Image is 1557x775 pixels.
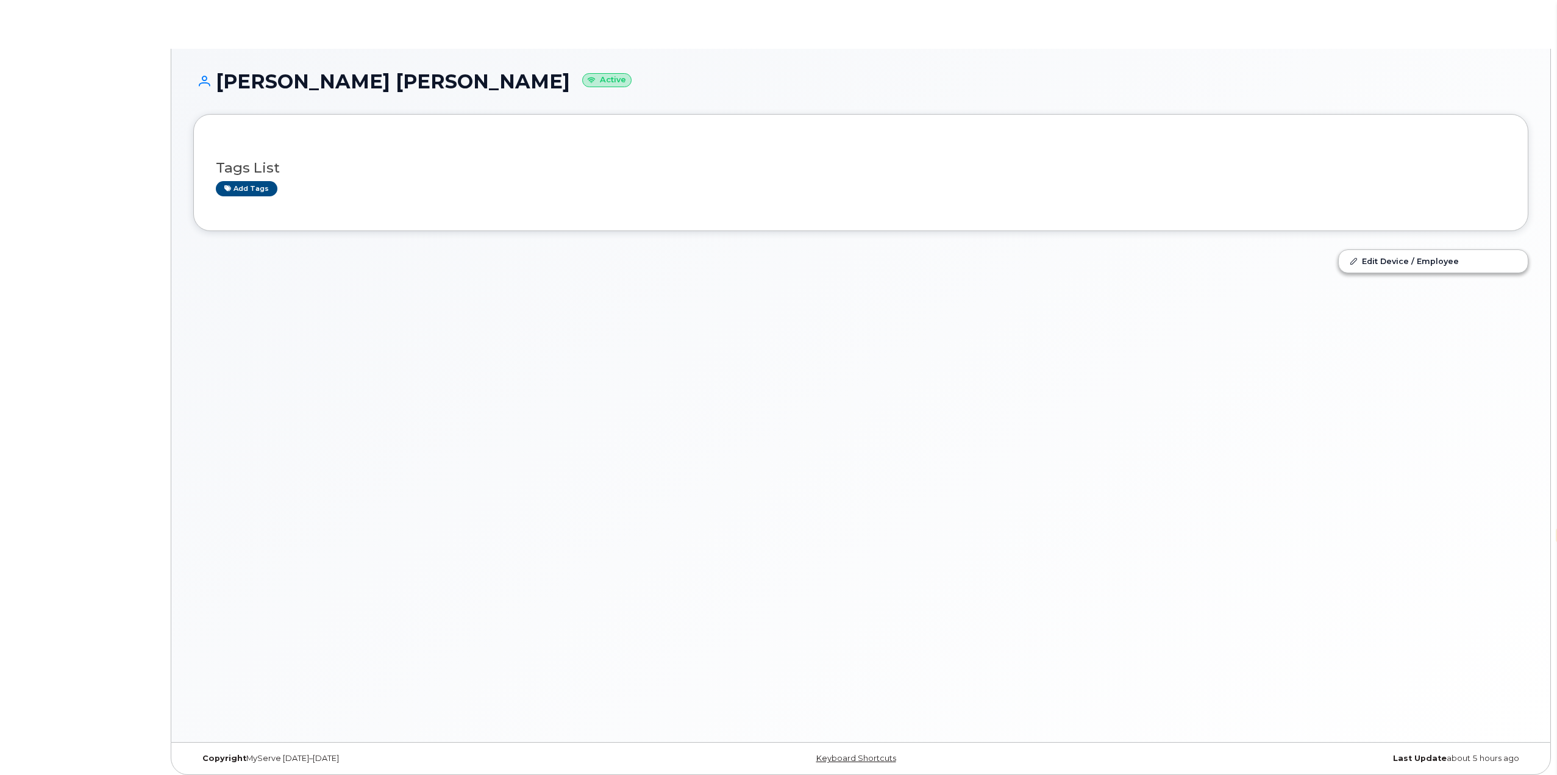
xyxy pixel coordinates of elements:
div: about 5 hours ago [1083,754,1528,763]
div: MyServe [DATE]–[DATE] [193,754,638,763]
a: Edit Device / Employee [1339,250,1528,272]
a: Keyboard Shortcuts [816,754,896,763]
h1: [PERSON_NAME] [PERSON_NAME] [193,71,1528,92]
small: Active [582,73,632,87]
h3: Tags List [216,160,1506,176]
a: Add tags [216,181,277,196]
strong: Last Update [1393,754,1447,763]
strong: Copyright [202,754,246,763]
